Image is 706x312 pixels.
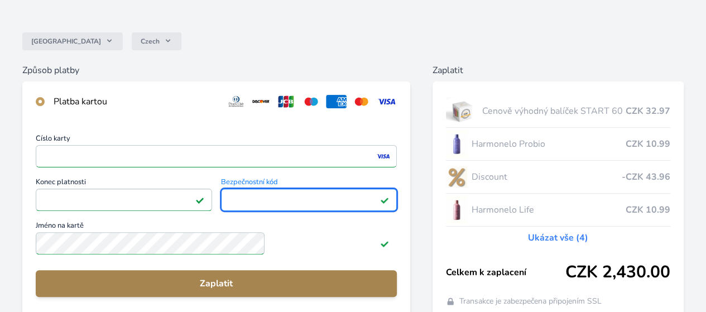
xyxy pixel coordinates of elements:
[446,196,467,224] img: CLEAN_LIFE_se_stinem_x-lo.jpg
[326,95,347,108] img: amex.svg
[22,32,123,50] button: [GEOGRAPHIC_DATA]
[380,195,389,204] img: Platné pole
[31,37,101,46] span: [GEOGRAPHIC_DATA]
[36,179,212,189] span: Konec platnosti
[446,97,478,125] img: start.jpg
[528,231,588,244] a: Ukázat vše (4)
[622,170,670,184] span: -CZK 43.96
[226,95,247,108] img: diners.svg
[36,232,265,255] input: Jméno na kartěPlatné pole
[41,192,207,208] iframe: Iframe pro datum vypršení platnosti
[132,32,181,50] button: Czech
[459,296,602,307] span: Transakce je zabezpečena připojením SSL
[472,170,622,184] span: Discount
[482,104,626,118] span: Cenově výhodný balíček START 60
[626,104,670,118] span: CZK 32.97
[251,95,271,108] img: discover.svg
[351,95,372,108] img: mc.svg
[22,64,410,77] h6: Způsob platby
[276,95,296,108] img: jcb.svg
[446,163,467,191] img: discount-lo.png
[626,203,670,217] span: CZK 10.99
[54,95,217,108] div: Platba kartou
[36,270,397,297] button: Zaplatit
[565,262,670,282] span: CZK 2,430.00
[36,135,397,145] span: Číslo karty
[376,95,397,108] img: visa.svg
[41,148,392,164] iframe: Iframe pro číslo karty
[141,37,160,46] span: Czech
[446,130,467,158] img: CLEAN_PROBIO_se_stinem_x-lo.jpg
[376,151,391,161] img: visa
[301,95,321,108] img: maestro.svg
[472,137,626,151] span: Harmonelo Probio
[626,137,670,151] span: CZK 10.99
[226,192,392,208] iframe: Iframe pro bezpečnostní kód
[221,179,397,189] span: Bezpečnostní kód
[433,64,684,77] h6: Zaplatit
[36,222,397,232] span: Jméno na kartě
[380,239,389,248] img: Platné pole
[45,277,388,290] span: Zaplatit
[195,195,204,204] img: Platné pole
[446,266,565,279] span: Celkem k zaplacení
[472,203,626,217] span: Harmonelo Life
